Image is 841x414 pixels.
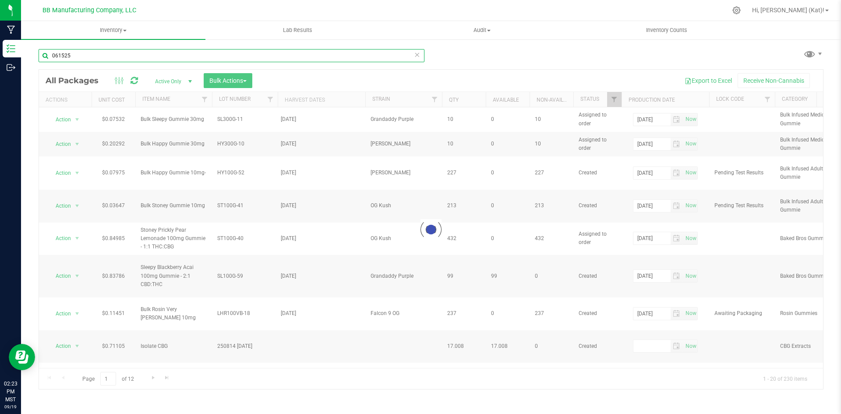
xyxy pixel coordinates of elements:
[39,49,424,62] input: Search Package ID, Item Name, SKU, Lot or Part Number...
[271,26,324,34] span: Lab Results
[731,6,742,14] div: Manage settings
[7,63,15,72] inline-svg: Outbound
[7,25,15,34] inline-svg: Manufacturing
[390,21,574,39] a: Audit
[9,344,35,370] iframe: Resource center
[21,26,205,34] span: Inventory
[390,26,574,34] span: Audit
[42,7,136,14] span: BB Manufacturing Company, LLC
[4,380,17,403] p: 02:23 PM MST
[4,403,17,410] p: 09/19
[21,21,205,39] a: Inventory
[575,21,759,39] a: Inventory Counts
[634,26,699,34] span: Inventory Counts
[414,49,420,60] span: Clear
[7,44,15,53] inline-svg: Inventory
[752,7,824,14] span: Hi, [PERSON_NAME] (Kat)!
[205,21,390,39] a: Lab Results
